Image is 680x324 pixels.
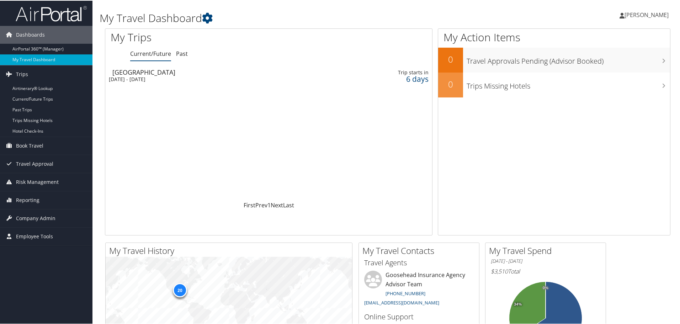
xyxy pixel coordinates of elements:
[244,201,255,208] a: First
[438,29,670,44] h1: My Action Items
[438,53,463,65] h2: 0
[364,299,439,305] a: [EMAIL_ADDRESS][DOMAIN_NAME]
[130,49,171,57] a: Current/Future
[489,244,606,256] h2: My Travel Spend
[16,191,39,208] span: Reporting
[467,52,670,65] h3: Travel Approvals Pending (Advisor Booked)
[112,68,317,75] div: [GEOGRAPHIC_DATA]
[438,72,670,97] a: 0Trips Missing Hotels
[16,227,53,245] span: Employee Tools
[16,154,53,172] span: Travel Approval
[283,201,294,208] a: Last
[16,65,28,83] span: Trips
[491,267,508,275] span: $3,510
[255,201,267,208] a: Prev
[16,5,87,21] img: airportal-logo.png
[109,75,313,82] div: [DATE] - [DATE]
[620,4,676,25] a: [PERSON_NAME]
[438,78,463,90] h2: 0
[16,25,45,43] span: Dashboards
[514,302,522,306] tspan: 34%
[543,285,548,290] tspan: 0%
[271,201,283,208] a: Next
[267,201,271,208] a: 1
[361,270,477,308] li: Goosehead Insurance Agency Advisor Team
[109,244,352,256] h2: My Travel History
[386,290,425,296] a: [PHONE_NUMBER]
[364,257,474,267] h3: Travel Agents
[100,10,484,25] h1: My Travel Dashboard
[16,136,43,154] span: Book Travel
[173,282,187,297] div: 20
[111,29,291,44] h1: My Trips
[625,10,669,18] span: [PERSON_NAME]
[364,311,474,321] h3: Online Support
[438,47,670,72] a: 0Travel Approvals Pending (Advisor Booked)
[491,267,600,275] h6: Total
[362,244,479,256] h2: My Travel Contacts
[357,69,429,75] div: Trip starts in
[491,257,600,264] h6: [DATE] - [DATE]
[16,209,55,227] span: Company Admin
[357,75,429,81] div: 6 days
[467,77,670,90] h3: Trips Missing Hotels
[176,49,188,57] a: Past
[16,172,59,190] span: Risk Management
